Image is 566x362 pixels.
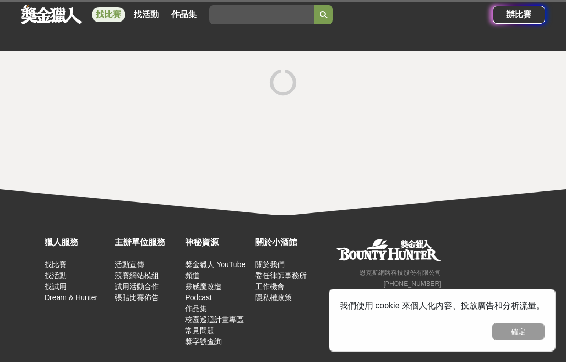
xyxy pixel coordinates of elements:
a: 獎金獵人 YouTube 頻道 [185,260,245,280]
a: 張貼比賽佈告 [115,293,159,302]
small: 恩克斯網路科技股份有限公司 [360,269,441,276]
a: 工作機會 [255,282,285,291]
a: Dream & Hunter [45,293,97,302]
div: 獵人服務 [45,236,110,249]
a: 找活動 [45,271,67,280]
a: 試用活動合作 [115,282,159,291]
small: [PHONE_NUMBER] [383,280,441,288]
div: 神秘資源 [185,236,250,249]
a: 辦比賽 [493,6,545,24]
a: 作品集 [167,7,201,22]
a: 活動宣傳 [115,260,144,269]
a: 關於我們 [255,260,285,269]
a: 找比賽 [92,7,125,22]
button: 確定 [492,323,545,340]
a: 找比賽 [45,260,67,269]
a: 靈感魔改造 Podcast [185,282,222,302]
a: 校園巡迴計畫專區 [185,315,244,324]
a: 常見問題 [185,326,214,335]
a: 競賽網站模組 [115,271,159,280]
a: 委任律師事務所 [255,271,307,280]
div: 關於小酒館 [255,236,320,249]
a: 找試用 [45,282,67,291]
span: 我們使用 cookie 來個人化內容、投放廣告和分析流量。 [340,301,545,310]
a: 作品集 [185,304,207,313]
a: 找活動 [129,7,163,22]
a: 隱私權政策 [255,293,292,302]
a: 獎字號查詢 [185,337,222,346]
div: 主辦單位服務 [115,236,180,249]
